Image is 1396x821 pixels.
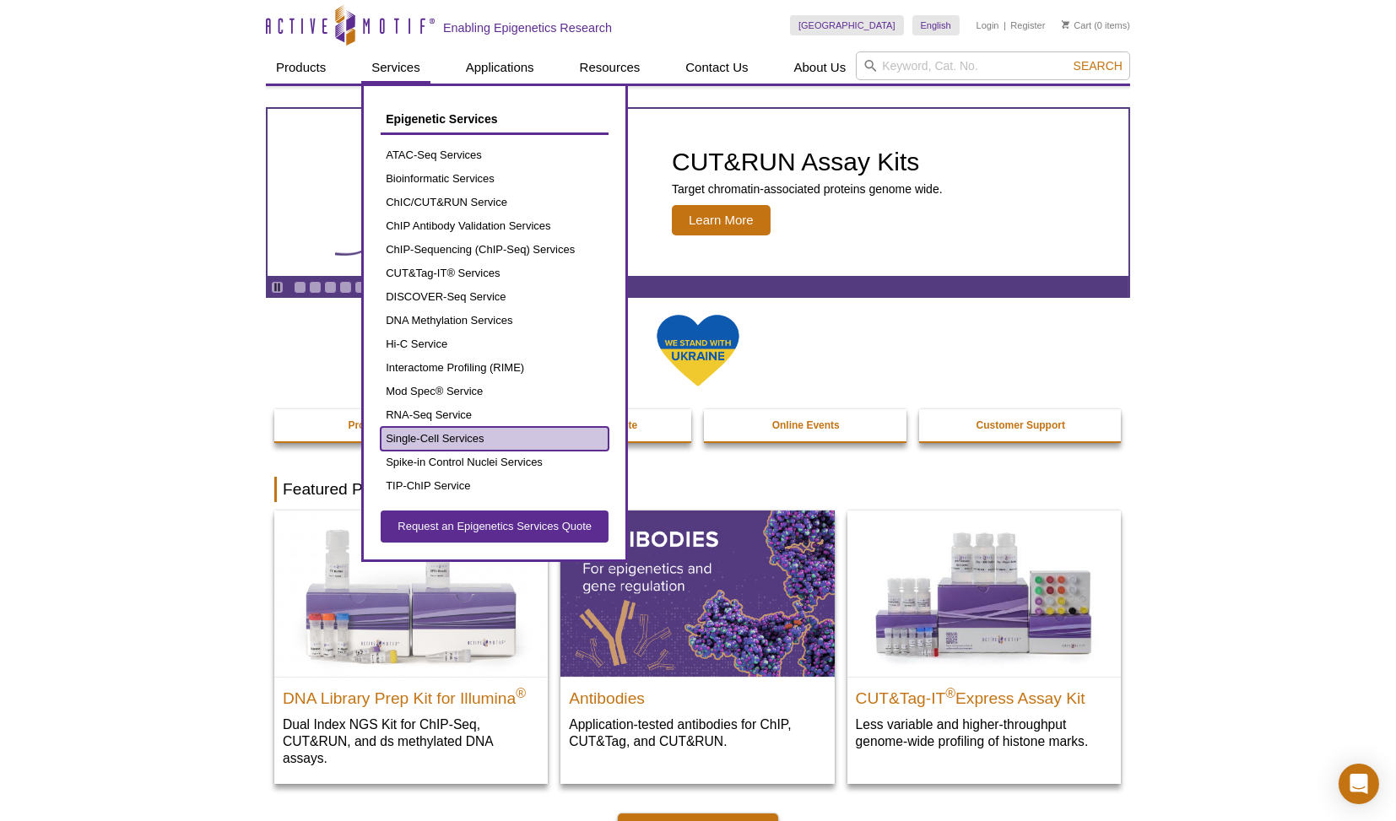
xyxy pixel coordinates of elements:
[772,419,840,431] strong: Online Events
[1339,764,1379,804] div: Open Intercom Messenger
[1069,58,1128,73] button: Search
[354,281,367,294] a: Go to slide 5
[1062,15,1130,35] li: (0 items)
[268,109,1128,276] article: CUT&RUN Assay Kits
[560,510,834,676] img: All Antibodies
[274,510,548,676] img: DNA Library Prep Kit for Illumina
[381,309,609,332] a: DNA Methylation Services
[919,409,1123,441] a: Customer Support
[381,403,609,427] a: RNA-Seq Service
[569,682,825,707] h2: Antibodies
[569,716,825,750] p: Application-tested antibodies for ChIP, CUT&Tag, and CUT&RUN.
[381,332,609,356] a: Hi-C Service
[348,419,404,431] strong: Promotions
[675,51,758,84] a: Contact Us
[381,356,609,380] a: Interactome Profiling (RIME)
[977,19,999,31] a: Login
[274,510,548,783] a: DNA Library Prep Kit for Illumina DNA Library Prep Kit for Illumina® Dual Index NGS Kit for ChIP-...
[361,51,430,84] a: Services
[977,419,1065,431] strong: Customer Support
[570,51,651,84] a: Resources
[381,103,609,135] a: Epigenetic Services
[912,15,960,35] a: English
[443,20,612,35] h2: Enabling Epigenetics Research
[274,409,479,441] a: Promotions
[1074,59,1123,73] span: Search
[335,116,588,270] img: CUT&RUN Assay Kits
[945,685,955,699] sup: ®
[1010,19,1045,31] a: Register
[381,262,609,285] a: CUT&Tag-IT® Services
[672,149,943,175] h2: CUT&RUN Assay Kits
[381,167,609,191] a: Bioinformatic Services
[1062,19,1091,31] a: Cart
[1062,20,1069,29] img: Your Cart
[266,51,336,84] a: Products
[1004,15,1006,35] li: |
[381,285,609,309] a: DISCOVER-Seq Service
[283,716,539,767] p: Dual Index NGS Kit for ChIP-Seq, CUT&RUN, and ds methylated DNA assays.
[381,238,609,262] a: ChIP-Sequencing (ChIP-Seq) Services
[656,313,740,388] img: We Stand With Ukraine
[856,682,1112,707] h2: CUT&Tag-IT Express Assay Kit
[381,191,609,214] a: ChIC/CUT&RUN Service
[784,51,857,84] a: About Us
[339,281,352,294] a: Go to slide 4
[271,281,284,294] a: Toggle autoplay
[294,281,306,294] a: Go to slide 1
[381,427,609,451] a: Single-Cell Services
[560,510,834,766] a: All Antibodies Antibodies Application-tested antibodies for ChIP, CUT&Tag, and CUT&RUN.
[381,474,609,498] a: TIP-ChIP Service
[381,214,609,238] a: ChIP Antibody Validation Services
[324,281,337,294] a: Go to slide 3
[386,112,497,126] span: Epigenetic Services
[516,685,526,699] sup: ®
[790,15,904,35] a: [GEOGRAPHIC_DATA]
[672,205,771,235] span: Learn More
[381,143,609,167] a: ATAC-Seq Services
[672,181,943,197] p: Target chromatin-associated proteins genome wide.
[381,380,609,403] a: Mod Spec® Service
[456,51,544,84] a: Applications
[381,510,609,543] a: Request an Epigenetics Services Quote
[856,51,1130,80] input: Keyword, Cat. No.
[283,682,539,707] h2: DNA Library Prep Kit for Illumina
[847,510,1121,766] a: CUT&Tag-IT® Express Assay Kit CUT&Tag-IT®Express Assay Kit Less variable and higher-throughput ge...
[381,451,609,474] a: Spike-in Control Nuclei Services
[856,716,1112,750] p: Less variable and higher-throughput genome-wide profiling of histone marks​.
[274,477,1122,502] h2: Featured Products
[268,109,1128,276] a: CUT&RUN Assay Kits CUT&RUN Assay Kits Target chromatin-associated proteins genome wide. Learn More
[309,281,322,294] a: Go to slide 2
[847,510,1121,676] img: CUT&Tag-IT® Express Assay Kit
[704,409,908,441] a: Online Events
